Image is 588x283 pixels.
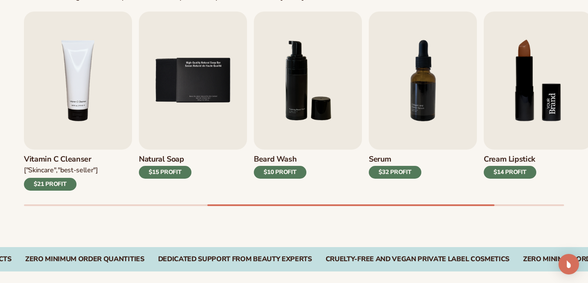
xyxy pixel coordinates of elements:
[139,166,191,179] div: $15 PROFIT
[369,12,477,191] a: 7 / 9
[24,155,98,164] h3: Vitamin C Cleanser
[254,155,306,164] h3: Beard Wash
[24,178,76,191] div: $21 PROFIT
[139,12,247,191] a: 5 / 9
[369,155,421,164] h3: Serum
[24,166,98,175] div: ["Skincare","Best-seller"]
[254,166,306,179] div: $10 PROFIT
[559,254,579,274] div: Open Intercom Messenger
[369,166,421,179] div: $32 PROFIT
[25,255,144,263] div: ZERO MINIMUM ORDER QUANTITIES
[484,155,536,164] h3: Cream Lipstick
[254,12,362,191] a: 6 / 9
[484,166,536,179] div: $14 PROFIT
[158,255,312,263] div: DEDICATED SUPPORT FROM BEAUTY EXPERTS
[24,12,132,191] a: 4 / 9
[326,255,509,263] div: Cruelty-Free and vegan private label cosmetics
[139,155,191,164] h3: Natural Soap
